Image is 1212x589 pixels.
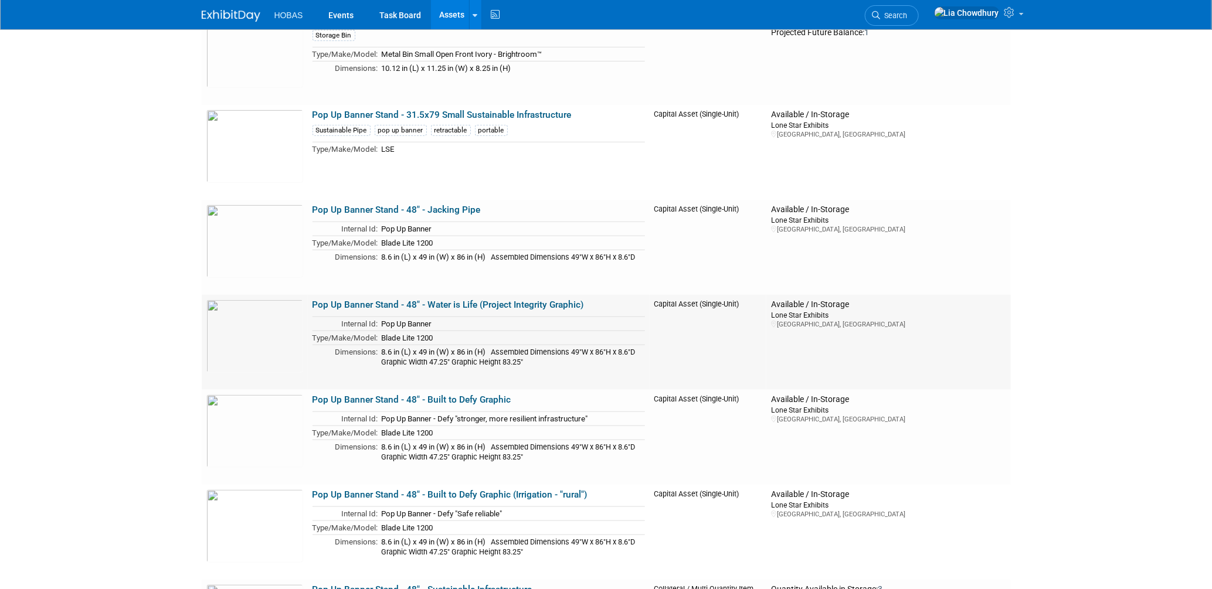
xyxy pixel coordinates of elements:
td: Internal Id: [313,317,378,331]
td: Collateral / Multi-Quantity Item [650,10,767,105]
td: Type/Make/Model: [313,47,378,62]
div: Lone Star Exhibits [771,215,1006,225]
div: [GEOGRAPHIC_DATA], [GEOGRAPHIC_DATA] [771,415,1006,424]
div: portable [475,125,508,136]
div: Available / In-Storage [771,299,1006,310]
td: Internal Id: [313,222,378,236]
td: Capital Asset (Single-Unit) [650,200,767,295]
td: Capital Asset (Single-Unit) [650,485,767,580]
span: 8.6 in (L) x 49 in (W) x 86 in (H) [382,442,486,451]
td: Pop Up Banner [378,317,645,331]
a: Search [865,5,919,26]
td: Type/Make/Model: [313,425,378,440]
div: Lone Star Exhibits [771,405,1006,415]
td: Capital Asset (Single-Unit) [650,295,767,390]
div: Lone Star Exhibits [771,120,1006,130]
td: Internal Id: [313,507,378,521]
span: 1 [864,28,869,37]
a: Pop Up Banner Stand - 48" - Water is Life (Project Integrity Graphic) [313,299,584,310]
div: Lone Star Exhibits [771,500,1006,510]
span: Search [881,11,908,20]
div: Lone Star Exhibits [771,310,1006,320]
td: Blade Lite 1200 [378,425,645,440]
div: Available / In-Storage [771,205,1006,215]
div: [GEOGRAPHIC_DATA], [GEOGRAPHIC_DATA] [771,510,1006,519]
a: Pop Up Banner Stand - 48" - Jacking Pipe [313,205,481,215]
a: Pop Up Banner Stand - 48" - Built to Defy Graphic (Irrigation - "rural") [313,489,588,500]
span: 10.12 in (L) x 11.25 in (W) x 8.25 in (H) [382,64,511,73]
span: Assembled Dimensions 49"W x 86"H x 8.6"D Graphic Width 47.25" Graphic Height 83.25" [382,348,636,367]
span: 8.6 in (L) x 49 in (W) x 86 in (H) [382,253,486,261]
div: Available / In-Storage [771,489,1006,500]
span: Assembled Dimensions 49"W x 86"H x 8.6"D Graphic Width 47.25" Graphic Height 83.25" [382,537,636,557]
td: Blade Lite 1200 [378,331,645,345]
a: Pop Up Banner Stand - 31.5x79 Small Sustainable Infrastructure [313,110,572,120]
td: Blade Lite 1200 [378,236,645,250]
td: Dimensions: [313,440,378,464]
a: Pop Up Banner Stand - 48" - Built to Defy Graphic [313,394,511,405]
td: Pop Up Banner [378,222,645,236]
div: Projected Future Balance: [771,25,1006,38]
td: Type/Make/Model: [313,142,378,156]
td: Dimensions: [313,61,378,74]
div: Available / In-Storage [771,110,1006,120]
span: Assembled Dimensions 49"W x 86"H x 8.6"D [491,253,636,261]
span: 8.6 in (L) x 49 in (W) x 86 in (H) [382,348,486,356]
div: pop up banner [375,125,427,136]
td: Type/Make/Model: [313,236,378,250]
span: Assembled Dimensions 49"W x 86"H x 8.6"D Graphic Width 47.25" Graphic Height 83.25" [382,442,636,462]
div: [GEOGRAPHIC_DATA], [GEOGRAPHIC_DATA] [771,130,1006,139]
td: LSE [378,142,645,156]
td: Metal Bin Small Open Front Ivory - Brightroom™ [378,47,645,62]
span: HOBAS [274,11,303,20]
img: Lia Chowdhury [934,6,1000,19]
td: Pop Up Banner - Defy "Safe reliable" [378,507,645,521]
div: retractable [431,125,471,136]
td: Blade Lite 1200 [378,520,645,534]
td: Type/Make/Model: [313,331,378,345]
td: Capital Asset (Single-Unit) [650,105,767,200]
td: Capital Asset (Single-Unit) [650,390,767,485]
td: Pop Up Banner - Defy "stronger, more resilient infrastructure" [378,412,645,426]
div: Storage Bin [313,30,355,41]
td: Dimensions: [313,345,378,369]
img: ExhibitDay [202,10,260,22]
td: Dimensions: [313,250,378,263]
td: Dimensions: [313,534,378,559]
div: [GEOGRAPHIC_DATA], [GEOGRAPHIC_DATA] [771,225,1006,234]
td: Internal Id: [313,412,378,426]
td: Type/Make/Model: [313,520,378,534]
span: 8.6 in (L) x 49 in (W) x 86 in (H) [382,537,486,546]
div: Sustainable Pipe [313,125,371,136]
div: [GEOGRAPHIC_DATA], [GEOGRAPHIC_DATA] [771,320,1006,329]
div: Available / In-Storage [771,394,1006,405]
